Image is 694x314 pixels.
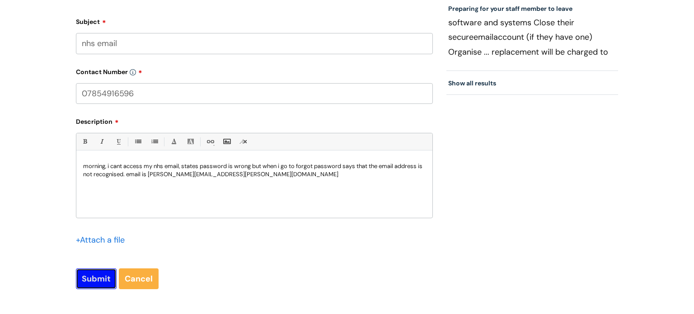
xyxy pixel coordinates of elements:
input: Submit [76,268,117,289]
a: Remove formatting (Ctrl-\) [238,136,249,147]
a: Link [204,136,216,147]
img: info-icon.svg [130,69,136,75]
label: Subject [76,15,433,26]
label: Contact Number [76,65,433,76]
a: 1. Ordered List (Ctrl-Shift-8) [149,136,160,147]
a: Back Color [185,136,196,147]
span: email [474,32,493,42]
label: Description [76,115,433,126]
a: Italic (Ctrl-I) [96,136,107,147]
a: Font Color [168,136,179,147]
a: Show all results [448,79,496,87]
a: Underline(Ctrl-U) [113,136,124,147]
span: + [76,234,80,245]
a: Preparing for your staff member to leave [448,5,572,13]
a: Bold (Ctrl-B) [79,136,90,147]
p: morning, i cant access my nhs email, states password is wrong but when i go to forgot password sa... [83,162,426,178]
a: Insert Image... [221,136,232,147]
a: Cancel [119,268,159,289]
div: Attach a file [76,233,130,247]
a: • Unordered List (Ctrl-Shift-7) [132,136,143,147]
p: software and systems Close their secure account (if they have one) Organise ... replacement will ... [448,15,616,59]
